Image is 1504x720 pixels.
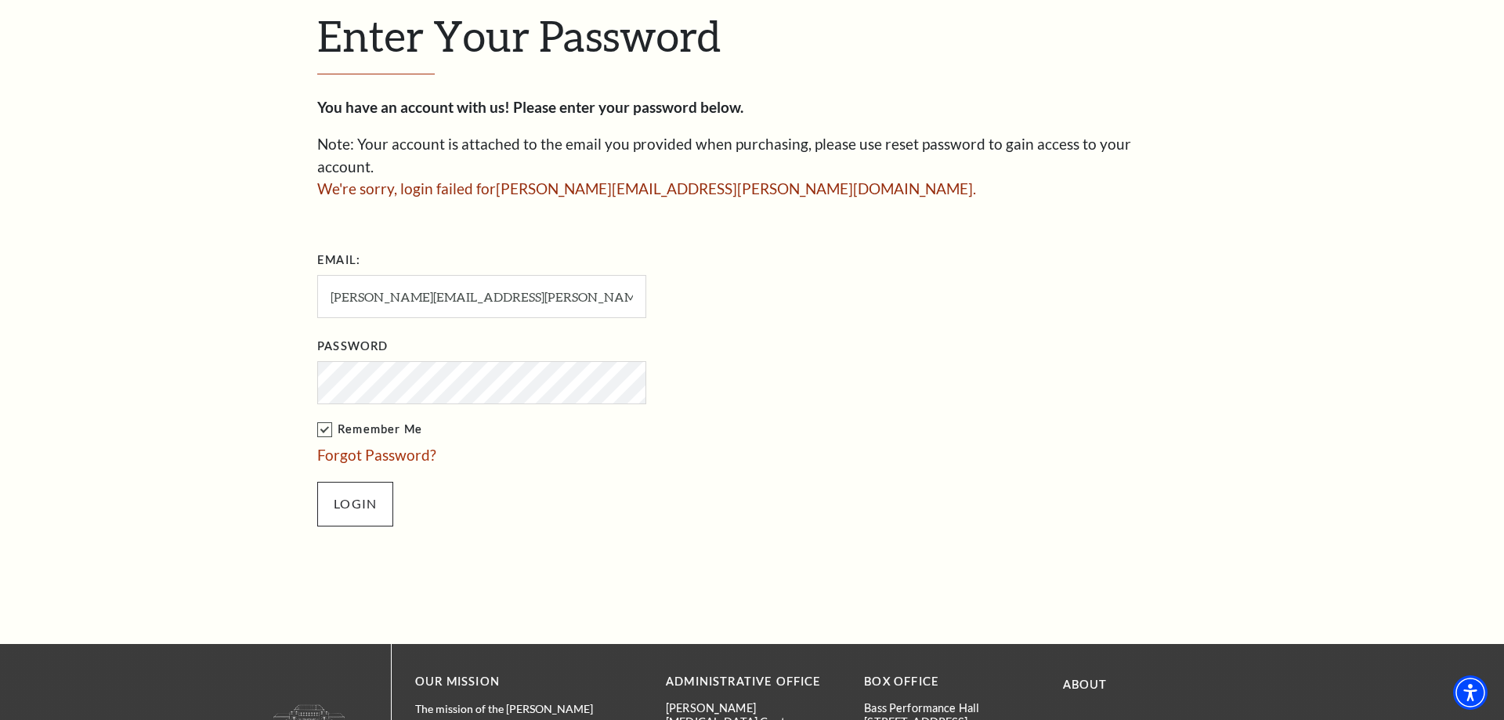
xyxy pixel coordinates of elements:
[317,482,393,526] input: Submit button
[1063,678,1108,691] a: About
[415,672,611,692] p: OUR MISSION
[317,446,436,464] a: Forgot Password?
[864,701,1039,715] p: Bass Performance Hall
[317,275,646,318] input: Required
[317,337,388,356] label: Password
[666,672,841,692] p: Administrative Office
[1453,675,1488,710] div: Accessibility Menu
[513,98,743,116] strong: Please enter your password below.
[317,179,976,197] span: We're sorry, login failed for [PERSON_NAME][EMAIL_ADDRESS][PERSON_NAME][DOMAIN_NAME] .
[864,672,1039,692] p: BOX OFFICE
[317,133,1187,178] p: Note: Your account is attached to the email you provided when purchasing, please use reset passwo...
[317,251,360,270] label: Email:
[317,420,803,440] label: Remember Me
[317,10,721,60] span: Enter Your Password
[317,98,510,116] strong: You have an account with us!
